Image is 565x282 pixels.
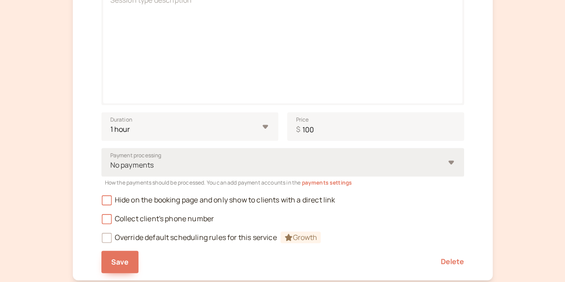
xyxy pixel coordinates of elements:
[301,179,352,186] a: payments settings
[280,231,321,243] span: Growth
[287,112,464,141] input: Price$
[109,160,111,170] input: Payment processingNo payments
[101,232,321,242] span: Override default scheduling rules for this service
[101,251,139,273] button: Save
[441,251,464,273] button: Delete
[280,232,321,242] a: Growth
[111,257,129,267] span: Save
[101,214,214,223] span: Collect client's phone number
[101,195,335,205] span: Hide on the booking page and only show to clients with a direct link
[101,177,464,187] div: How the payments should be processed. You can add payment accounts in the
[110,115,132,124] span: Duration
[520,239,565,282] iframe: Chat Widget
[110,151,162,160] span: Payment processing
[296,115,309,124] span: Price
[296,124,300,135] span: $
[101,112,278,141] select: Duration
